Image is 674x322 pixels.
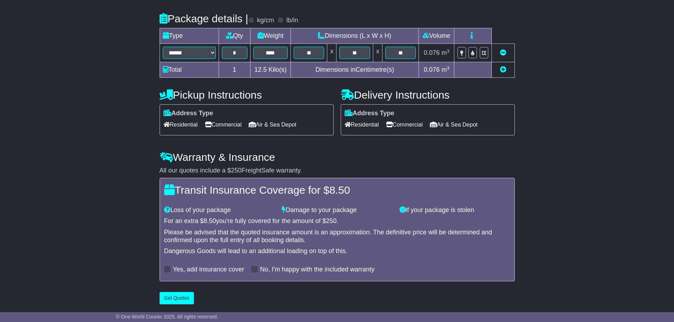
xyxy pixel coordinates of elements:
td: Volume [419,28,454,44]
a: Remove this item [500,49,506,56]
sup: 3 [447,48,450,54]
div: Loss of your package [161,206,278,214]
td: Type [160,28,219,44]
span: Air & Sea Depot [430,119,478,130]
h4: Warranty & Insurance [160,151,515,163]
td: Qty [219,28,250,44]
h4: Package details | [160,13,248,24]
span: 8.50 [204,217,216,224]
sup: 3 [447,65,450,71]
td: Kilo(s) [250,62,290,78]
a: Add new item [500,66,506,73]
td: x [373,44,382,62]
span: Commercial [386,119,423,130]
label: No, I'm happy with the included warranty [260,266,375,274]
div: Damage to your package [278,206,396,214]
span: 250 [326,217,336,224]
td: Total [160,62,219,78]
span: 12.5 [254,66,267,73]
td: Dimensions in Centimetre(s) [290,62,419,78]
label: Address Type [163,110,213,117]
div: All our quotes include a $ FreightSafe warranty. [160,167,515,175]
span: 8.50 [329,184,350,196]
label: lb/in [286,17,298,24]
span: 250 [231,167,242,174]
h4: Delivery Instructions [341,89,515,101]
span: Commercial [205,119,242,130]
span: Residential [345,119,379,130]
td: 1 [219,62,250,78]
span: Residential [163,119,198,130]
label: kg/cm [257,17,274,24]
span: m [442,66,450,73]
h4: Pickup Instructions [160,89,334,101]
span: Air & Sea Depot [249,119,296,130]
button: Get Quotes [160,292,194,304]
div: For an extra $ you're fully covered for the amount of $ . [164,217,510,225]
span: m [442,49,450,56]
label: Address Type [345,110,394,117]
h4: Transit Insurance Coverage for $ [164,184,510,196]
td: Weight [250,28,290,44]
span: 0.076 [424,66,440,73]
td: x [327,44,336,62]
div: Dangerous Goods will lead to an additional loading on top of this. [164,247,510,255]
td: Dimensions (L x W x H) [290,28,419,44]
span: © One World Courier 2025. All rights reserved. [116,314,218,320]
label: Yes, add insurance cover [173,266,244,274]
div: Please be advised that the quoted insurance amount is an approximation. The definitive price will... [164,229,510,244]
div: If your package is stolen [396,206,514,214]
span: 0.076 [424,49,440,56]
